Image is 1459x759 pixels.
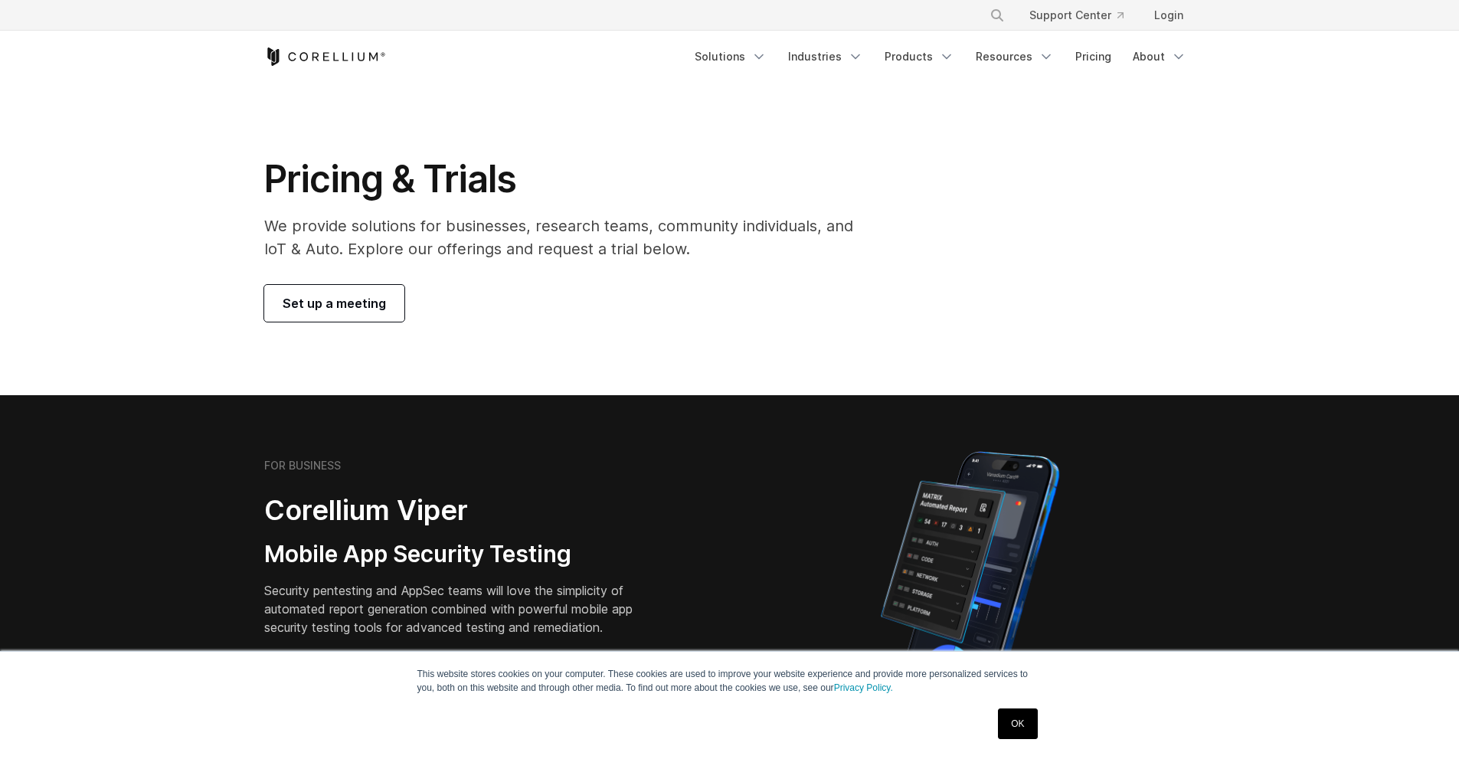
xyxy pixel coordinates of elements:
button: Search [983,2,1011,29]
p: Security pentesting and AppSec teams will love the simplicity of automated report generation comb... [264,581,656,636]
a: OK [998,708,1037,739]
a: Set up a meeting [264,285,404,322]
a: Support Center [1017,2,1136,29]
a: Corellium Home [264,47,386,66]
a: About [1124,43,1196,70]
div: Navigation Menu [971,2,1196,29]
h3: Mobile App Security Testing [264,540,656,569]
a: Privacy Policy. [834,682,893,693]
a: Products [875,43,963,70]
a: Solutions [685,43,776,70]
a: Resources [967,43,1063,70]
div: Navigation Menu [685,43,1196,70]
p: We provide solutions for businesses, research teams, community individuals, and IoT & Auto. Explo... [264,214,875,260]
h2: Corellium Viper [264,493,656,528]
p: This website stores cookies on your computer. These cookies are used to improve your website expe... [417,667,1042,695]
span: Set up a meeting [283,294,386,312]
h1: Pricing & Trials [264,156,875,202]
a: Industries [779,43,872,70]
h6: FOR BUSINESS [264,459,341,473]
a: Pricing [1066,43,1120,70]
img: Corellium MATRIX automated report on iPhone showing app vulnerability test results across securit... [855,444,1085,712]
a: Login [1142,2,1196,29]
